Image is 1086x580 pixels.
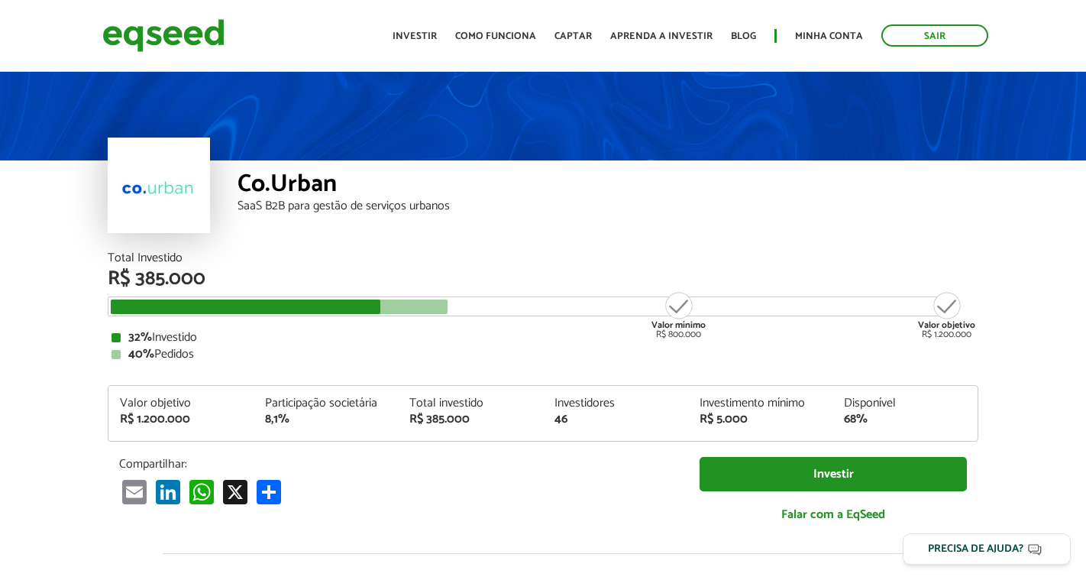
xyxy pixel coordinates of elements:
[700,457,967,491] a: Investir
[128,344,154,365] strong: 40%
[220,479,250,504] a: X
[918,318,975,332] strong: Valor objetivo
[112,332,974,344] div: Investido
[254,479,284,504] a: Share
[409,413,532,426] div: R$ 385.000
[120,397,242,410] div: Valor objetivo
[238,200,978,212] div: SaaS B2B para gestão de serviços urbanos
[554,413,677,426] div: 46
[650,290,707,339] div: R$ 800.000
[610,31,713,41] a: Aprenda a investir
[102,15,225,56] img: EqSeed
[120,413,242,426] div: R$ 1.200.000
[119,457,677,471] p: Compartilhar:
[455,31,536,41] a: Como funciona
[795,31,863,41] a: Minha conta
[112,348,974,361] div: Pedidos
[108,252,978,264] div: Total Investido
[700,499,967,530] a: Falar com a EqSeed
[393,31,437,41] a: Investir
[554,397,677,410] div: Investidores
[119,479,150,504] a: Email
[700,397,822,410] div: Investimento mínimo
[554,31,592,41] a: Captar
[651,318,706,332] strong: Valor mínimo
[844,413,966,426] div: 68%
[409,397,532,410] div: Total investido
[918,290,975,339] div: R$ 1.200.000
[881,24,988,47] a: Sair
[844,397,966,410] div: Disponível
[731,31,756,41] a: Blog
[186,479,217,504] a: WhatsApp
[265,397,387,410] div: Participação societária
[108,269,978,289] div: R$ 385.000
[153,479,183,504] a: LinkedIn
[128,327,152,348] strong: 32%
[265,413,387,426] div: 8,1%
[700,413,822,426] div: R$ 5.000
[238,172,978,200] div: Co.Urban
